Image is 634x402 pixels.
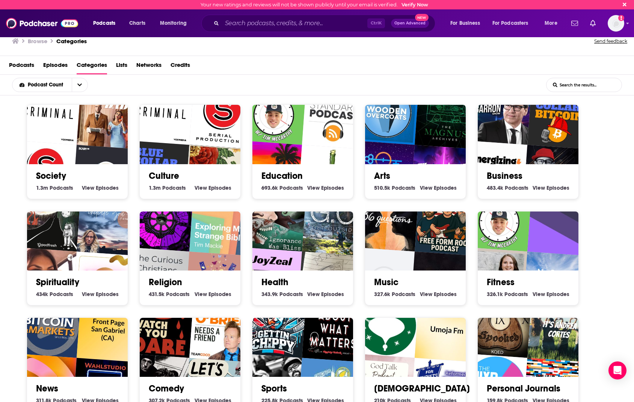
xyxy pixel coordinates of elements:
[355,80,419,145] img: Wooden Overcoats
[415,85,479,149] img: The Magnus Archives
[279,291,303,298] span: Podcasts
[420,184,432,191] span: View
[88,17,125,29] button: open menu
[533,291,545,298] span: View
[321,184,344,191] span: Episodes
[321,291,344,298] span: Episodes
[17,80,81,145] img: Criminal
[533,184,569,191] a: View Business Episodes
[77,191,141,256] img: Initiate You
[149,291,165,298] span: 431.5k
[527,298,592,362] img: It’s Andrea Cortes
[445,17,489,29] button: open menu
[261,184,278,191] span: 693.6k
[608,15,624,32] img: User Profile
[467,293,532,358] img: Spooked
[96,291,119,298] span: Episodes
[56,38,87,45] h1: Categories
[36,184,48,191] span: 1.3m
[129,293,194,358] img: Watch If You Dare
[208,184,231,191] span: Episodes
[608,361,626,379] div: Open Intercom Messenger
[568,17,581,30] a: Show notifications dropdown
[189,298,254,362] img: Conan O’Brien Needs A Friend
[355,187,419,251] div: 36 Questions – The Podcast Musical
[546,184,569,191] span: Episodes
[136,59,162,74] a: Networks
[171,59,190,74] span: Credits
[222,17,367,29] input: Search podcasts, credits, & more...
[242,293,306,358] div: Gettin’ Chippy
[166,291,190,298] span: Podcasts
[545,18,557,29] span: More
[242,187,306,251] div: Ignorance Was Bliss
[12,78,100,92] h2: Choose List sort
[307,184,344,191] a: View Education Episodes
[242,80,306,145] img: 20TIMinutes: A Mental Health Podcast
[50,291,73,298] span: Podcasts
[77,59,107,74] span: Categories
[189,85,254,149] img: Serial
[533,291,569,298] a: View Fitness Episodes
[533,184,545,191] span: View
[618,15,624,21] svg: Email not verified
[434,184,457,191] span: Episodes
[608,15,624,32] span: Logged in as Citichaser
[434,291,457,298] span: Episodes
[28,82,66,88] span: Podcast Count
[195,291,207,298] span: View
[487,291,528,298] a: 326.1k Fitness Podcasts
[129,80,194,145] div: Criminal
[82,184,94,191] span: View
[355,293,419,358] img: Christmas Clatter Podcast
[195,184,207,191] span: View
[392,184,415,191] span: Podcasts
[307,184,320,191] span: View
[587,17,599,30] a: Show notifications dropdown
[149,277,182,288] a: Religion
[394,21,426,25] span: Open Advanced
[415,298,479,362] img: Umoja Fm
[527,191,592,256] div: Better Health Story
[487,170,522,181] a: Business
[43,59,68,74] span: Episodes
[36,383,58,394] a: News
[77,298,141,362] img: Front Page San Gabriel (CA)
[492,18,528,29] span: For Podcasters
[367,18,385,28] span: Ctrl K
[592,36,629,47] button: Send feedback
[374,383,470,394] a: [DEMOGRAPHIC_DATA]
[129,187,194,251] img: Duncan Trussell Family Hour
[50,184,73,191] span: Podcasts
[149,170,179,181] a: Culture
[539,17,567,29] button: open menu
[17,187,81,251] img: Aklın Yolu
[487,291,503,298] span: 326.1k
[374,184,415,191] a: 510.5k Arts Podcasts
[36,184,73,191] a: 1.3m Society Podcasts
[467,80,532,145] img: The Paul Barron Crypto Show
[36,291,73,298] a: 434k Spirituality Podcasts
[116,59,127,74] span: Lists
[487,184,503,191] span: 483.4k
[415,191,479,256] div: Free Form Rock Podcast
[302,85,367,149] div: The Bitcoin Standard Podcast
[261,184,303,191] a: 693.6k Education Podcasts
[149,291,190,298] a: 431.5k Religion Podcasts
[12,82,72,88] button: open menu
[129,18,145,29] span: Charts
